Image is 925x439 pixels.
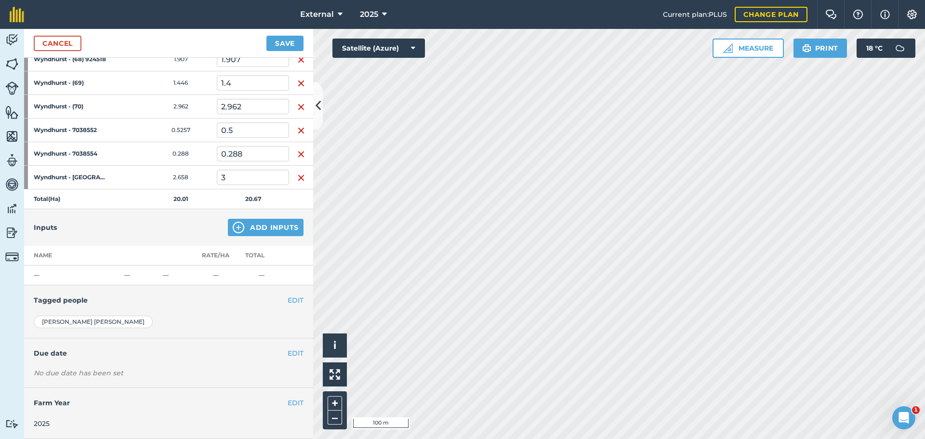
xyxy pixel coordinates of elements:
[5,250,19,264] img: svg+xml;base64,PD94bWwgdmVyc2lvbj0iMS4wIiBlbmNvZGluZz0idXRmLTgiPz4KPCEtLSBHZW5lcmF0b3I6IEFkb2JlIE...
[34,295,304,306] h4: Tagged people
[10,7,24,22] img: fieldmargin Logo
[333,339,336,351] span: i
[5,226,19,240] img: svg+xml;base64,PD94bWwgdmVyc2lvbj0iMS4wIiBlbmNvZGluZz0idXRmLTgiPz4KPCEtLSBHZW5lcmF0b3I6IEFkb2JlIE...
[297,101,305,113] img: svg+xml;base64,PHN2ZyB4bWxucz0iaHR0cDovL3d3dy53My5vcmcvMjAwMC9zdmciIHdpZHRoPSIxNiIgaGVpZ2h0PSIyNC...
[5,57,19,71] img: svg+xml;base64,PHN2ZyB4bWxucz0iaHR0cDovL3d3dy53My5vcmcvMjAwMC9zdmciIHdpZHRoPSI1NiIgaGVpZ2h0PSI2MC...
[723,43,733,53] img: Ruler icon
[330,369,340,380] img: Four arrows, one pointing top left, one top right, one bottom right and the last bottom left
[34,126,109,134] strong: Wyndhurst - 7038552
[288,348,304,359] button: EDIT
[328,396,342,411] button: +
[297,172,305,184] img: svg+xml;base64,PHN2ZyB4bWxucz0iaHR0cDovL3d3dy53My5vcmcvMjAwMC9zdmciIHdpZHRoPSIxNiIgaGVpZ2h0PSIyNC...
[34,418,304,429] div: 2025
[880,9,890,20] img: svg+xml;base64,PHN2ZyB4bWxucz0iaHR0cDovL3d3dy53My5vcmcvMjAwMC9zdmciIHdpZHRoPSIxNyIgaGVpZ2h0PSIxNy...
[159,266,198,285] td: —
[866,39,883,58] span: 18 ° C
[323,333,347,358] button: i
[34,195,60,202] strong: Total ( Ha )
[24,246,120,266] th: Name
[34,348,304,359] h4: Due date
[852,10,864,19] img: A question mark icon
[360,9,378,20] span: 2025
[34,398,304,408] h4: Farm Year
[713,39,784,58] button: Measure
[5,105,19,120] img: svg+xml;base64,PHN2ZyB4bWxucz0iaHR0cDovL3d3dy53My5vcmcvMjAwMC9zdmciIHdpZHRoPSI1NiIgaGVpZ2h0PSI2MC...
[34,173,109,181] strong: Wyndhurst - [GEOGRAPHIC_DATA] (7) & [PERSON_NAME][GEOGRAPHIC_DATA] (8)
[245,195,261,202] strong: 20.67
[198,246,234,266] th: Rate/ Ha
[145,119,217,142] td: 0.5257
[145,48,217,71] td: 1.907
[145,95,217,119] td: 2.962
[297,125,305,136] img: svg+xml;base64,PHN2ZyB4bWxucz0iaHR0cDovL3d3dy53My5vcmcvMjAwMC9zdmciIHdpZHRoPSIxNiIgaGVpZ2h0PSIyNC...
[735,7,807,22] a: Change plan
[328,411,342,425] button: –
[233,222,244,233] img: svg+xml;base64,PHN2ZyB4bWxucz0iaHR0cDovL3d3dy53My5vcmcvMjAwMC9zdmciIHdpZHRoPSIxNCIgaGVpZ2h0PSIyNC...
[906,10,918,19] img: A cog icon
[5,153,19,168] img: svg+xml;base64,PD94bWwgdmVyc2lvbj0iMS4wIiBlbmNvZGluZz0idXRmLTgiPz4KPCEtLSBHZW5lcmF0b3I6IEFkb2JlIE...
[825,10,837,19] img: Two speech bubbles overlapping with the left bubble in the forefront
[266,36,304,51] button: Save
[332,39,425,58] button: Satellite (Azure)
[145,166,217,189] td: 2.658
[34,36,81,51] a: Cancel
[234,246,289,266] th: Total
[890,39,910,58] img: svg+xml;base64,PD94bWwgdmVyc2lvbj0iMS4wIiBlbmNvZGluZz0idXRmLTgiPz4KPCEtLSBHZW5lcmF0b3I6IEFkb2JlIE...
[234,266,289,285] td: —
[5,201,19,216] img: svg+xml;base64,PD94bWwgdmVyc2lvbj0iMS4wIiBlbmNvZGluZz0idXRmLTgiPz4KPCEtLSBHZW5lcmF0b3I6IEFkb2JlIE...
[34,103,109,110] strong: Wyndhurst - (70)
[145,142,217,166] td: 0.288
[145,71,217,95] td: 1.446
[228,219,304,236] button: Add Inputs
[5,177,19,192] img: svg+xml;base64,PD94bWwgdmVyc2lvbj0iMS4wIiBlbmNvZGluZz0idXRmLTgiPz4KPCEtLSBHZW5lcmF0b3I6IEFkb2JlIE...
[300,9,334,20] span: External
[5,129,19,144] img: svg+xml;base64,PHN2ZyB4bWxucz0iaHR0cDovL3d3dy53My5vcmcvMjAwMC9zdmciIHdpZHRoPSI1NiIgaGVpZ2h0PSI2MC...
[912,406,920,414] span: 1
[5,81,19,95] img: svg+xml;base64,PD94bWwgdmVyc2lvbj0iMS4wIiBlbmNvZGluZz0idXRmLTgiPz4KPCEtLSBHZW5lcmF0b3I6IEFkb2JlIE...
[34,79,109,87] strong: Wyndhurst - (69)
[5,419,19,428] img: svg+xml;base64,PD94bWwgdmVyc2lvbj0iMS4wIiBlbmNvZGluZz0idXRmLTgiPz4KPCEtLSBHZW5lcmF0b3I6IEFkb2JlIE...
[198,266,234,285] td: —
[297,54,305,66] img: svg+xml;base64,PHN2ZyB4bWxucz0iaHR0cDovL3d3dy53My5vcmcvMjAwMC9zdmciIHdpZHRoPSIxNiIgaGVpZ2h0PSIyNC...
[793,39,847,58] button: Print
[34,150,109,158] strong: Wyndhurst - 7038554
[34,368,304,378] div: No due date has been set
[24,266,120,285] td: —
[663,9,727,20] span: Current plan : PLUS
[173,195,188,202] strong: 20.01
[892,406,915,429] iframe: Intercom live chat
[857,39,915,58] button: 18 °C
[5,33,19,47] img: svg+xml;base64,PD94bWwgdmVyc2lvbj0iMS4wIiBlbmNvZGluZz0idXRmLTgiPz4KPCEtLSBHZW5lcmF0b3I6IEFkb2JlIE...
[34,316,153,328] div: [PERSON_NAME] [PERSON_NAME]
[288,295,304,306] button: EDIT
[297,148,305,160] img: svg+xml;base64,PHN2ZyB4bWxucz0iaHR0cDovL3d3dy53My5vcmcvMjAwMC9zdmciIHdpZHRoPSIxNiIgaGVpZ2h0PSIyNC...
[802,42,811,54] img: svg+xml;base64,PHN2ZyB4bWxucz0iaHR0cDovL3d3dy53My5vcmcvMjAwMC9zdmciIHdpZHRoPSIxOSIgaGVpZ2h0PSIyNC...
[288,398,304,408] button: EDIT
[34,222,57,233] h4: Inputs
[34,55,109,63] strong: Wyndhurst - (68) 924518
[120,266,159,285] td: —
[297,78,305,89] img: svg+xml;base64,PHN2ZyB4bWxucz0iaHR0cDovL3d3dy53My5vcmcvMjAwMC9zdmciIHdpZHRoPSIxNiIgaGVpZ2h0PSIyNC...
